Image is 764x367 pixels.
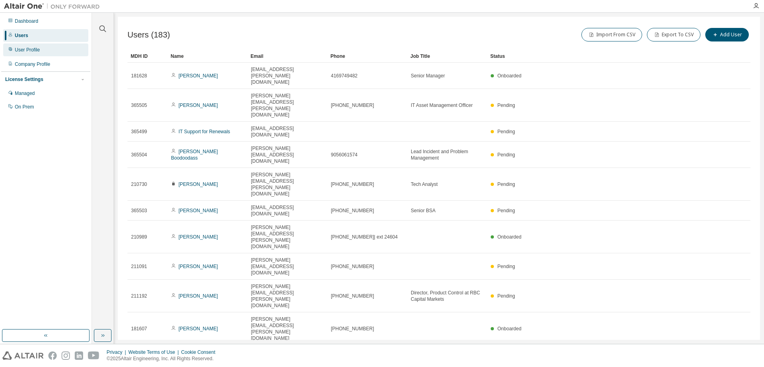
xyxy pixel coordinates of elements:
[497,208,515,213] span: Pending
[497,152,515,158] span: Pending
[179,234,218,240] a: [PERSON_NAME]
[15,32,28,39] div: Users
[497,264,515,269] span: Pending
[251,125,324,138] span: [EMAIL_ADDRESS][DOMAIN_NAME]
[15,90,35,97] div: Managed
[171,50,244,63] div: Name
[107,355,220,362] p: © 2025 Altair Engineering, Inc. All Rights Reserved.
[251,257,324,276] span: [PERSON_NAME][EMAIL_ADDRESS][DOMAIN_NAME]
[331,326,374,332] span: [PHONE_NUMBER]
[2,351,44,360] img: altair_logo.svg
[331,293,374,299] span: [PHONE_NUMBER]
[4,2,104,10] img: Altair One
[171,149,218,161] a: [PERSON_NAME] Boodoodass
[179,208,218,213] a: [PERSON_NAME]
[179,326,218,331] a: [PERSON_NAME]
[88,351,99,360] img: youtube.svg
[251,66,324,85] span: [EMAIL_ADDRESS][PERSON_NAME][DOMAIN_NAME]
[581,28,642,41] button: Import From CSV
[179,73,218,79] a: [PERSON_NAME]
[331,73,358,79] span: 4169749482
[107,349,128,355] div: Privacy
[497,103,515,108] span: Pending
[411,102,473,109] span: IT Asset Management Officer
[330,50,404,63] div: Phone
[131,293,147,299] span: 211192
[5,76,43,83] div: License Settings
[75,351,83,360] img: linkedin.svg
[251,316,324,341] span: [PERSON_NAME][EMAIL_ADDRESS][PERSON_NAME][DOMAIN_NAME]
[411,148,483,161] span: Lead Incident and Problem Management
[251,224,324,250] span: [PERSON_NAME][EMAIL_ADDRESS][PERSON_NAME][DOMAIN_NAME]
[331,181,374,187] span: [PHONE_NUMBER]
[131,234,147,240] span: 210989
[331,263,374,270] span: [PHONE_NUMBER]
[127,30,170,39] span: Users (183)
[179,293,218,299] a: [PERSON_NAME]
[131,73,147,79] span: 181628
[251,93,324,118] span: [PERSON_NAME][EMAIL_ADDRESS][PERSON_NAME][DOMAIN_NAME]
[251,50,324,63] div: Email
[411,290,483,302] span: Director, Product Control at RBC Capital Markets
[181,349,220,355] div: Cookie Consent
[331,207,374,214] span: [PHONE_NUMBER]
[497,129,515,134] span: Pending
[411,73,445,79] span: Senior Manager
[179,129,230,134] a: IT Support for Renewals
[131,207,147,214] span: 365503
[131,326,147,332] span: 181607
[497,234,521,240] span: Onboarded
[497,73,521,79] span: Onboarded
[497,293,515,299] span: Pending
[411,207,436,214] span: Senior BSA
[251,145,324,164] span: [PERSON_NAME][EMAIL_ADDRESS][DOMAIN_NAME]
[490,50,709,63] div: Status
[331,152,358,158] span: 9056061574
[179,182,218,187] a: [PERSON_NAME]
[131,263,147,270] span: 211091
[331,234,398,240] span: [PHONE_NUMBER]| ext 24604
[62,351,70,360] img: instagram.svg
[15,61,50,67] div: Company Profile
[497,182,515,187] span: Pending
[179,264,218,269] a: [PERSON_NAME]
[15,18,38,24] div: Dashboard
[647,28,700,41] button: Export To CSV
[411,181,438,187] span: Tech Analyst
[48,351,57,360] img: facebook.svg
[179,103,218,108] a: [PERSON_NAME]
[131,50,164,63] div: MDH ID
[705,28,749,41] button: Add User
[131,102,147,109] span: 365505
[131,128,147,135] span: 365499
[251,283,324,309] span: [PERSON_NAME][EMAIL_ADDRESS][PERSON_NAME][DOMAIN_NAME]
[331,102,374,109] span: [PHONE_NUMBER]
[131,152,147,158] span: 365504
[128,349,181,355] div: Website Terms of Use
[15,104,34,110] div: On Prem
[497,326,521,331] span: Onboarded
[410,50,484,63] div: Job Title
[15,47,40,53] div: User Profile
[131,181,147,187] span: 210730
[251,204,324,217] span: [EMAIL_ADDRESS][DOMAIN_NAME]
[251,172,324,197] span: [PERSON_NAME][EMAIL_ADDRESS][PERSON_NAME][DOMAIN_NAME]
